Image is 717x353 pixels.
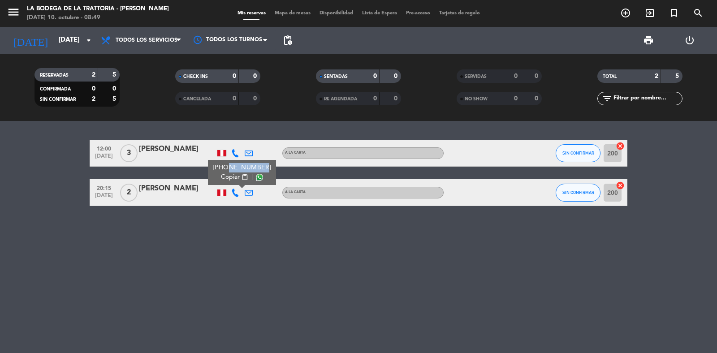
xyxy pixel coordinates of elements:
strong: 0 [112,86,118,92]
button: SIN CONFIRMAR [556,184,600,202]
span: A la carta [285,190,306,194]
i: menu [7,5,20,19]
span: 2 [120,184,138,202]
button: menu [7,5,20,22]
strong: 0 [233,95,236,102]
strong: 0 [535,73,540,79]
span: 3 [120,144,138,162]
span: Mis reservas [233,11,270,16]
span: SIN CONFIRMAR [40,97,76,102]
i: add_circle_outline [620,8,631,18]
i: [DATE] [7,30,54,50]
strong: 0 [514,95,518,102]
span: [DATE] [93,153,115,164]
span: CONFIRMADA [40,87,71,91]
strong: 0 [253,73,259,79]
span: SERVIDAS [465,74,487,79]
span: Pre-acceso [402,11,435,16]
span: Mapa de mesas [270,11,315,16]
div: [PHONE_NUMBER] [213,163,272,172]
i: exit_to_app [644,8,655,18]
span: Lista de Espera [358,11,402,16]
span: 12:00 [93,143,115,153]
i: power_settings_new [684,35,695,46]
strong: 0 [514,73,518,79]
i: cancel [616,142,625,151]
span: print [643,35,654,46]
i: filter_list [602,93,613,104]
i: arrow_drop_down [83,35,94,46]
span: TOTAL [603,74,617,79]
span: A la carta [285,151,306,155]
strong: 2 [92,72,95,78]
span: pending_actions [282,35,293,46]
strong: 0 [92,86,95,92]
span: content_paste [242,174,248,181]
span: Tarjetas de regalo [435,11,484,16]
span: [DATE] [93,193,115,203]
strong: 0 [233,73,236,79]
strong: 0 [394,95,399,102]
span: SIN CONFIRMAR [562,151,594,155]
span: RESERVADAS [40,73,69,77]
span: RE AGENDADA [324,97,357,101]
span: Copiar [221,172,240,182]
span: SIN CONFIRMAR [562,190,594,195]
div: [PERSON_NAME] [139,183,215,194]
strong: 0 [394,73,399,79]
div: LOG OUT [669,27,710,54]
button: Copiarcontent_paste [221,172,248,182]
span: | [251,172,253,182]
strong: 2 [92,96,95,102]
strong: 5 [112,96,118,102]
strong: 0 [253,95,259,102]
strong: 0 [373,95,377,102]
i: turned_in_not [669,8,679,18]
span: CANCELADA [183,97,211,101]
strong: 5 [112,72,118,78]
strong: 5 [675,73,681,79]
div: [DATE] 10. octubre - 08:49 [27,13,169,22]
span: NO SHOW [465,97,488,101]
strong: 0 [373,73,377,79]
i: search [693,8,704,18]
span: SENTADAS [324,74,348,79]
input: Filtrar por nombre... [613,94,682,103]
div: [PERSON_NAME] [139,143,215,155]
span: 20:15 [93,182,115,193]
div: La Bodega de la Trattoria - [PERSON_NAME] [27,4,169,13]
button: SIN CONFIRMAR [556,144,600,162]
strong: 2 [655,73,658,79]
span: CHECK INS [183,74,208,79]
span: Todos los servicios [116,37,177,43]
span: Disponibilidad [315,11,358,16]
i: cancel [616,181,625,190]
strong: 0 [535,95,540,102]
